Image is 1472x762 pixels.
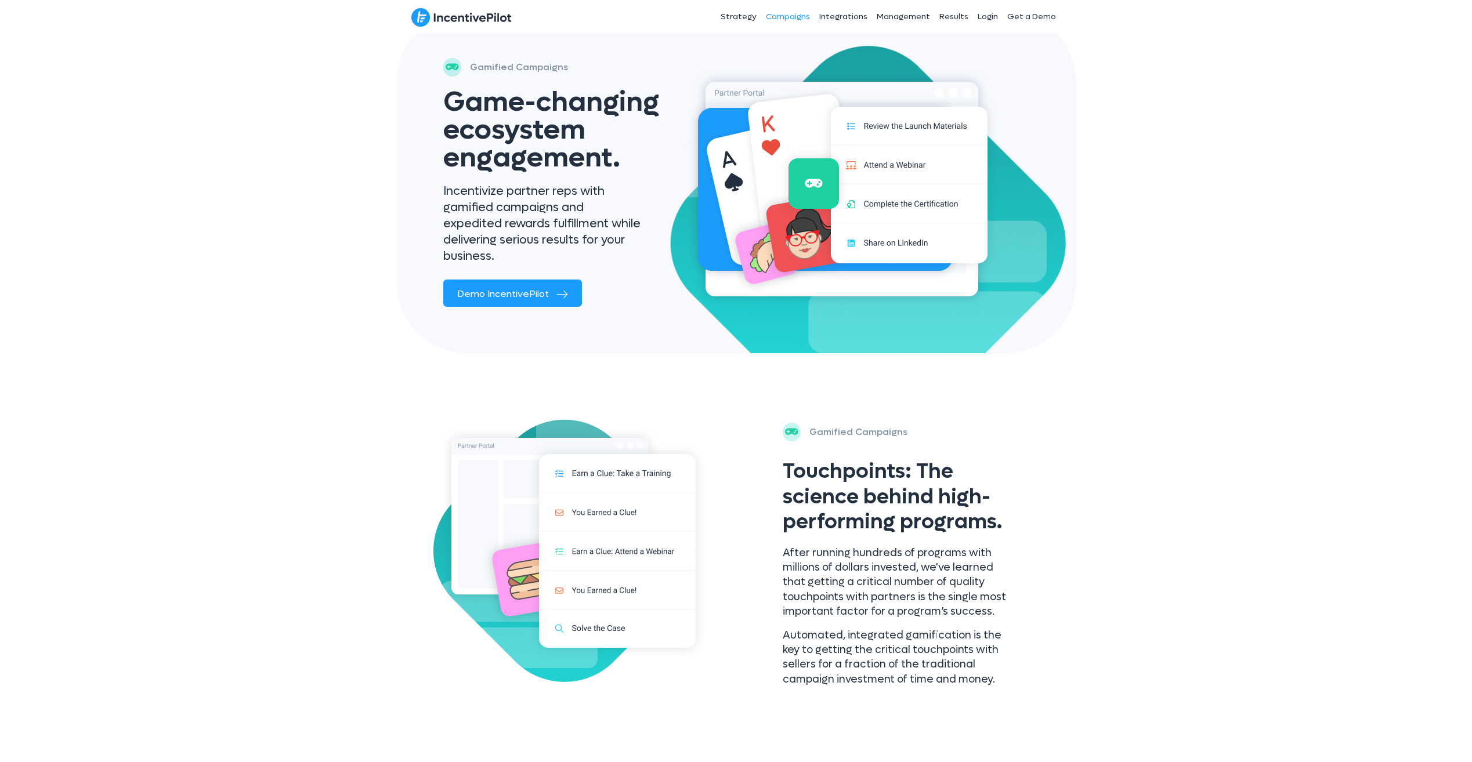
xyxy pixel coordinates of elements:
[783,628,1018,687] p: Automated, integrated gamification is the key to getting the critical touchpoints with sellers fo...
[443,84,659,176] span: Game-changing ecosystem engagement.
[761,2,815,31] a: Campaigns
[716,2,761,31] a: Strategy
[973,2,1003,31] a: Login
[783,458,1002,535] span: Touchpoints: The science behind high-performing programs.
[677,58,1007,313] img: activations-hero (2)
[443,183,643,264] p: Incentivize partner reps with gamified campaigns and expedited rewards fulfillment while deliveri...
[783,546,1018,619] p: After running hundreds of programs with millions of dollars invested, we've learned that getting ...
[428,415,730,687] img: activations-touchpoints (2)
[872,2,935,31] a: Management
[457,288,549,300] span: Demo IncentivePilot
[636,2,1061,31] nav: Header Menu
[809,424,907,440] p: Gamified Campaigns
[443,280,582,307] a: Demo IncentivePilot
[1003,2,1061,31] a: Get a Demo
[815,2,872,31] a: Integrations
[411,8,512,27] img: IncentivePilot
[470,59,568,75] p: Gamified Campaigns
[935,2,973,31] a: Results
